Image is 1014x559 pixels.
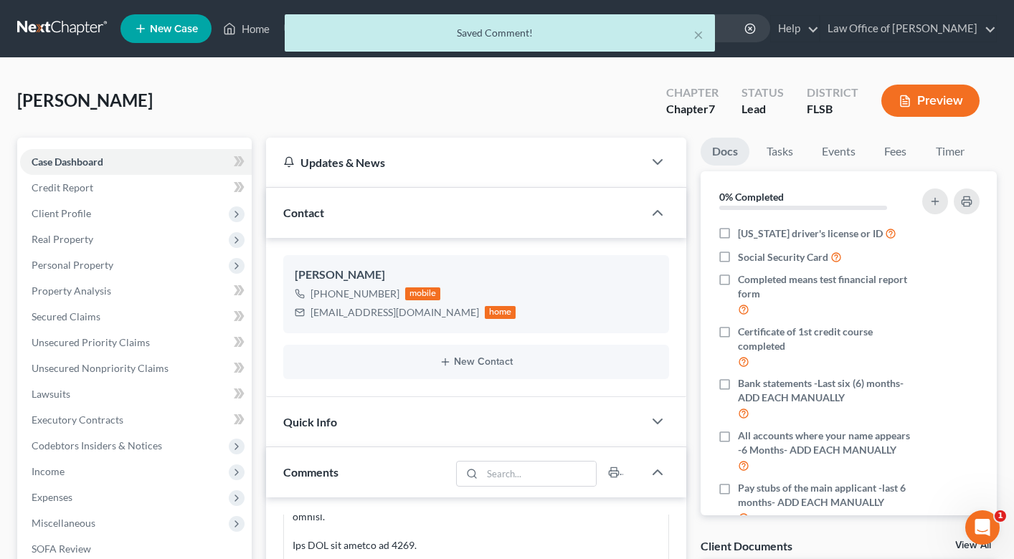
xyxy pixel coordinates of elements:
[20,330,252,355] a: Unsecured Priority Claims
[32,362,169,374] span: Unsecured Nonpriority Claims
[755,138,805,166] a: Tasks
[32,491,72,503] span: Expenses
[738,272,911,301] span: Completed means test financial report form
[20,149,252,175] a: Case Dashboard
[32,336,150,348] span: Unsecured Priority Claims
[20,304,252,330] a: Secured Claims
[32,285,111,297] span: Property Analysis
[296,26,703,40] div: Saved Comment!
[20,355,252,381] a: Unsecured Nonpriority Claims
[32,207,91,219] span: Client Profile
[32,156,103,168] span: Case Dashboard
[20,175,252,201] a: Credit Report
[283,415,337,429] span: Quick Info
[741,85,784,101] div: Status
[283,206,324,219] span: Contact
[32,543,91,555] span: SOFA Review
[32,414,123,426] span: Executory Contracts
[32,439,162,451] span: Codebtors Insiders & Notices
[482,462,596,486] input: Search...
[738,429,911,457] span: All accounts where your name appears -6 Months- ADD EACH MANUALLY
[738,376,911,405] span: Bank statements -Last six (6) months- ADD EACH MANUALLY
[32,181,93,193] span: Credit Report
[881,85,980,117] button: Preview
[965,510,1000,545] iframe: Intercom live chat
[738,481,911,510] span: Pay stubs of the main applicant -last 6 months- ADD EACH MANUALLY
[17,90,153,110] span: [PERSON_NAME]
[666,101,719,118] div: Chapter
[741,101,784,118] div: Lead
[807,85,858,101] div: District
[955,540,991,550] a: View All
[485,306,516,319] div: home
[873,138,919,166] a: Fees
[32,517,95,529] span: Miscellaneous
[32,310,100,322] span: Secured Claims
[924,138,976,166] a: Timer
[709,102,715,115] span: 7
[405,287,441,300] div: mobile
[283,465,338,479] span: Comments
[32,388,70,400] span: Lawsuits
[20,278,252,304] a: Property Analysis
[283,155,626,170] div: Updates & News
[20,381,252,407] a: Lawsuits
[738,226,883,241] span: [US_STATE] driver's license or ID
[295,267,658,284] div: [PERSON_NAME]
[701,138,749,166] a: Docs
[701,538,792,553] div: Client Documents
[738,250,828,264] span: Social Security Card
[32,233,93,245] span: Real Property
[666,85,719,101] div: Chapter
[311,287,399,301] div: [PHONE_NUMBER]
[738,325,911,353] span: Certificate of 1st credit course completed
[995,510,1006,522] span: 1
[32,465,65,477] span: Income
[311,305,479,320] div: [EMAIL_ADDRESS][DOMAIN_NAME]
[295,356,658,368] button: New Contact
[719,191,784,203] strong: 0% Completed
[810,138,867,166] a: Events
[807,101,858,118] div: FLSB
[693,26,703,43] button: ×
[20,407,252,433] a: Executory Contracts
[32,259,113,271] span: Personal Property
